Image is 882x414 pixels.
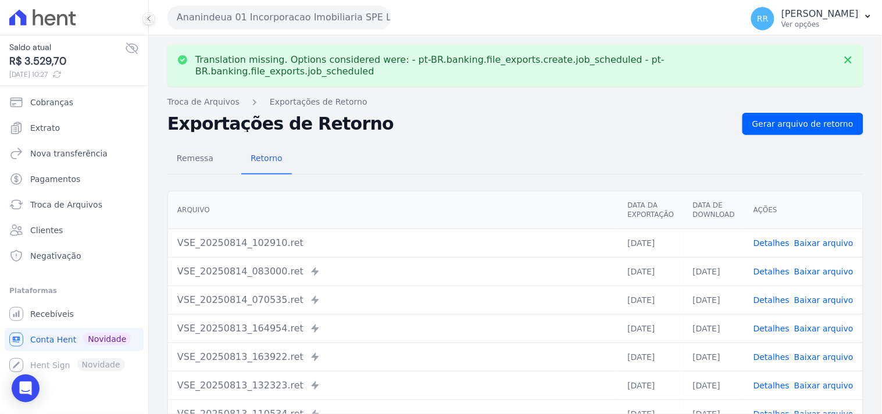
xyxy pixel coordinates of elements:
td: [DATE] [618,342,683,371]
a: Recebíveis [5,302,144,326]
a: Baixar arquivo [794,267,854,276]
a: Baixar arquivo [794,381,854,390]
button: RR [PERSON_NAME] Ver opções [742,2,882,35]
a: Detalhes [754,295,790,305]
p: Translation missing. Options considered were: - pt-BR.banking.file_exports.create.job_scheduled -... [195,54,835,77]
button: Ananindeua 01 Incorporacao Imobiliaria SPE LTDA [167,6,391,29]
a: Baixar arquivo [794,352,854,362]
a: Baixar arquivo [794,295,854,305]
a: Baixar arquivo [794,238,854,248]
a: Detalhes [754,381,790,390]
td: [DATE] [684,257,744,285]
span: R$ 3.529,70 [9,53,125,69]
span: Remessa [170,147,220,170]
a: Clientes [5,219,144,242]
td: [DATE] [618,257,683,285]
a: Remessa [167,144,223,174]
nav: Breadcrumb [167,96,863,108]
th: Arquivo [168,191,618,229]
a: Conta Hent Novidade [5,328,144,351]
td: [DATE] [618,229,683,257]
span: Troca de Arquivos [30,199,102,210]
div: VSE_20250813_132323.ret [177,379,609,392]
p: Ver opções [781,20,859,29]
a: Pagamentos [5,167,144,191]
td: [DATE] [684,285,744,314]
span: Recebíveis [30,308,74,320]
div: VSE_20250814_070535.ret [177,293,609,307]
th: Data de Download [684,191,744,229]
span: Clientes [30,224,63,236]
a: Gerar arquivo de retorno [742,113,863,135]
td: [DATE] [618,371,683,399]
div: VSE_20250814_102910.ret [177,236,609,250]
p: [PERSON_NAME] [781,8,859,20]
span: Extrato [30,122,60,134]
a: Detalhes [754,238,790,248]
td: [DATE] [618,285,683,314]
a: Exportações de Retorno [270,96,367,108]
span: Novidade [83,333,131,345]
span: Retorno [244,147,290,170]
a: Troca de Arquivos [5,193,144,216]
a: Retorno [241,144,292,174]
a: Extrato [5,116,144,140]
a: Detalhes [754,352,790,362]
a: Nova transferência [5,142,144,165]
td: [DATE] [618,314,683,342]
td: [DATE] [684,371,744,399]
th: Data da Exportação [618,191,683,229]
nav: Sidebar [9,91,139,377]
div: Open Intercom Messenger [12,374,40,402]
span: Gerar arquivo de retorno [752,118,854,130]
td: [DATE] [684,314,744,342]
span: Pagamentos [30,173,80,185]
a: Cobranças [5,91,144,114]
span: Saldo atual [9,41,125,53]
h2: Exportações de Retorno [167,116,733,132]
span: [DATE] 10:27 [9,69,125,80]
a: Detalhes [754,267,790,276]
a: Negativação [5,244,144,267]
th: Ações [744,191,863,229]
div: VSE_20250814_083000.ret [177,265,609,279]
td: [DATE] [684,342,744,371]
div: Plataformas [9,284,139,298]
a: Baixar arquivo [794,324,854,333]
div: VSE_20250813_163922.ret [177,350,609,364]
span: Conta Hent [30,334,76,345]
span: RR [757,15,768,23]
span: Negativação [30,250,81,262]
span: Nova transferência [30,148,108,159]
span: Cobranças [30,97,73,108]
a: Detalhes [754,324,790,333]
div: VSE_20250813_164954.ret [177,322,609,336]
a: Troca de Arquivos [167,96,240,108]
